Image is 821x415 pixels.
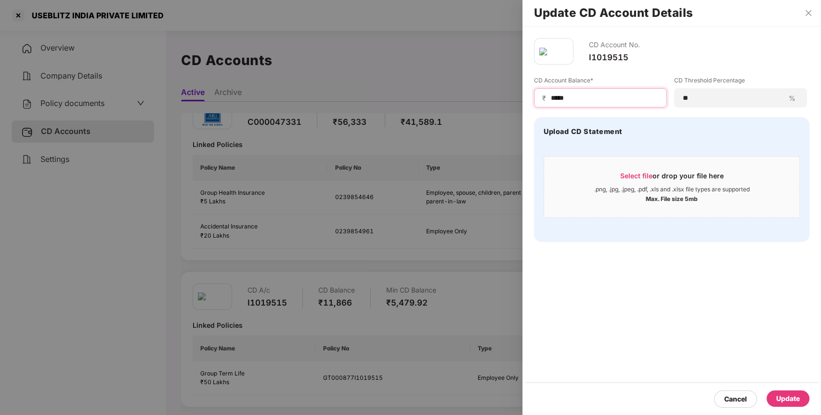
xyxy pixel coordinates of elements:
[544,164,799,210] span: Select fileor drop your file here.png, .jpg, .jpeg, .pdf, .xls and .xlsx file types are supported...
[724,394,747,404] div: Cancel
[620,171,724,186] div: or drop your file here
[620,172,652,180] span: Select file
[539,48,568,55] img: pra.png
[805,9,812,17] span: close
[589,38,640,52] div: CD Account No.
[589,52,640,63] div: I1019515
[542,94,550,103] span: ₹
[534,8,809,18] h2: Update CD Account Details
[802,9,815,17] button: Close
[594,186,750,193] div: .png, .jpg, .jpeg, .pdf, .xls and .xlsx file types are supported
[646,193,698,203] div: Max. File size 5mb
[544,127,623,136] h4: Upload CD Statement
[785,94,799,103] span: %
[674,76,807,88] label: CD Threshold Percentage
[534,76,667,88] label: CD Account Balance*
[776,393,800,404] div: Update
